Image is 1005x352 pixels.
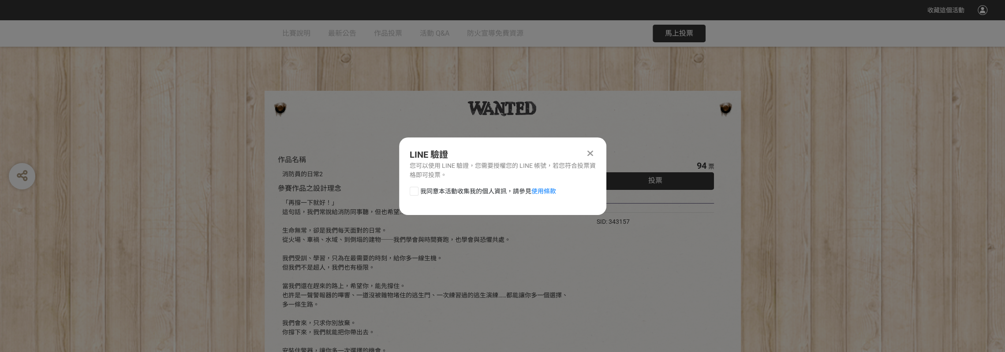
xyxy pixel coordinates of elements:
[653,25,706,42] button: 馬上投票
[708,163,714,170] span: 票
[420,187,556,196] span: 我同意本活動收集我的個人資訊，請參見
[467,20,523,47] a: 防火宣導免費資源
[328,20,356,47] a: 最新公告
[282,20,310,47] a: 比賽說明
[420,29,449,37] span: 活動 Q&A
[328,29,356,37] span: 最新公告
[282,170,570,179] div: 消防員的日常2
[696,160,706,171] span: 94
[282,29,310,37] span: 比賽說明
[467,29,523,37] span: 防火宣導免費資源
[410,148,596,161] div: LINE 驗證
[420,20,449,47] a: 活動 Q&A
[374,20,402,47] a: 作品投票
[374,29,402,37] span: 作品投票
[927,7,964,14] span: 收藏這個活動
[531,188,556,195] a: 使用條款
[278,184,341,193] span: 參賽作品之設計理念
[410,161,596,180] div: 您可以使用 LINE 驗證，您需要授權您的 LINE 帳號，若您符合投票資格即可投票。
[648,176,662,185] span: 投票
[597,218,630,225] span: SID: 343157
[665,29,693,37] span: 馬上投票
[278,156,306,164] span: 作品名稱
